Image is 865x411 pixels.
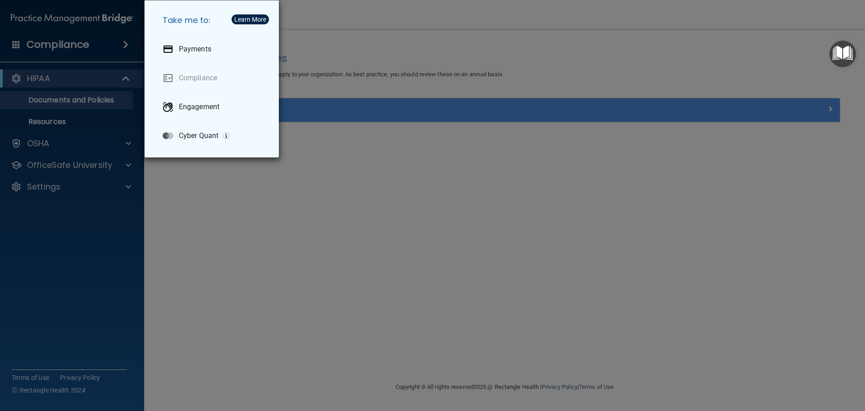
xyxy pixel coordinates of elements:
[155,94,272,120] a: Engagement
[155,37,272,62] a: Payments
[234,16,266,23] div: Learn More
[179,102,219,111] p: Engagement
[179,131,219,140] p: Cyber Quant
[232,14,269,24] button: Learn More
[155,65,272,91] a: Compliance
[155,8,272,33] h5: Take me to:
[179,45,211,54] p: Payments
[829,41,856,67] button: Open Resource Center
[155,123,272,148] a: Cyber Quant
